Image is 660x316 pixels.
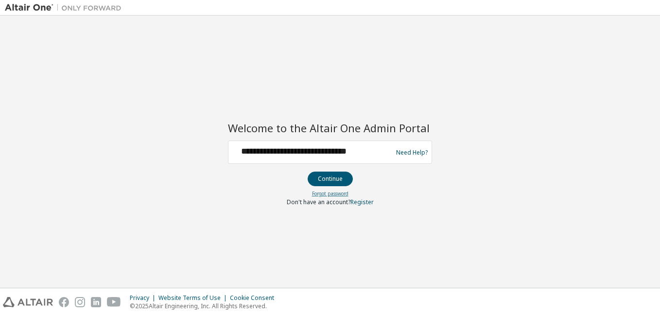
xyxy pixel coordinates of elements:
span: Don't have an account? [287,198,350,206]
img: linkedin.svg [91,297,101,307]
div: Privacy [130,294,158,302]
button: Continue [308,172,353,186]
img: altair_logo.svg [3,297,53,307]
a: Register [350,198,374,206]
img: youtube.svg [107,297,121,307]
img: facebook.svg [59,297,69,307]
a: Need Help? [396,152,428,153]
a: Forgot password [312,190,348,197]
p: © 2025 Altair Engineering, Inc. All Rights Reserved. [130,302,280,310]
img: instagram.svg [75,297,85,307]
h2: Welcome to the Altair One Admin Portal [228,121,432,135]
div: Website Terms of Use [158,294,230,302]
img: Altair One [5,3,126,13]
div: Cookie Consent [230,294,280,302]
